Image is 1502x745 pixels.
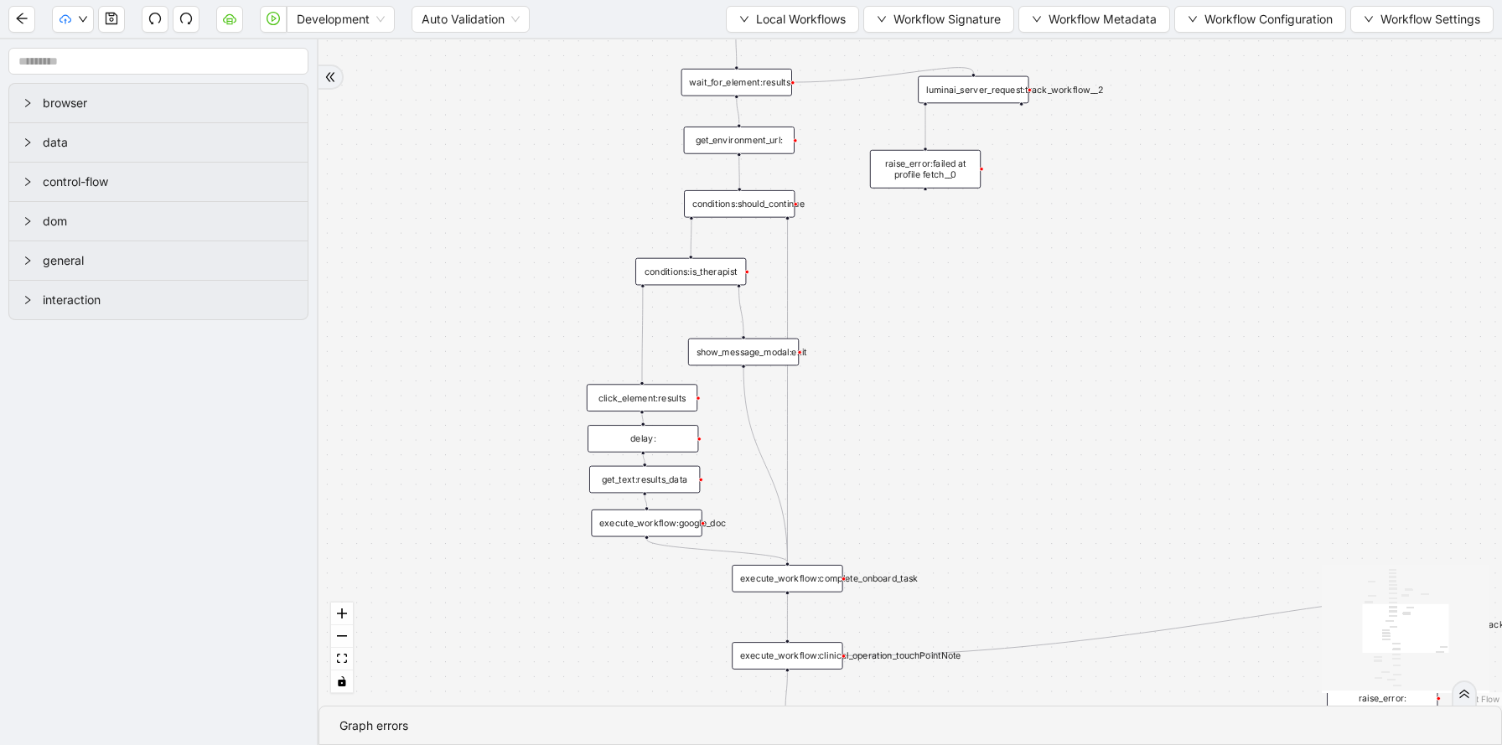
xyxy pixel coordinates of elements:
div: execute_workflow:complete_onboard_task [732,565,842,592]
div: wait_for_element:results [681,69,792,96]
button: play-circle [260,6,287,33]
div: raise_error:failed at profile fetch__0plus-circle [870,150,981,189]
span: dom [43,212,294,230]
div: get_text:results_data [589,466,700,494]
button: downWorkflow Metadata [1018,6,1170,33]
button: zoom in [331,603,353,625]
span: play-circle [267,12,280,25]
button: cloud-uploaddown [52,6,94,33]
div: raise_error:failed at profile fetch__0 [870,150,981,189]
span: plus-circle [916,199,935,218]
div: interaction [9,281,308,319]
g: Edge from conditions:is_therapist to show_message_modal:exit [739,287,744,335]
span: double-right [324,71,336,83]
span: right [23,216,33,226]
g: Edge from execute_workflow:google_doc to execute_workflow:complete_onboard_task [647,540,788,562]
span: Workflow Settings [1380,10,1480,28]
g: Edge from execute_workflow:select_tab_overview to wait_for_element:results [736,35,737,66]
span: down [1188,14,1198,24]
g: Edge from show_message_modal:exit to execute_workflow:complete_onboard_task [743,368,787,561]
span: down [78,14,88,24]
span: redo [179,12,193,25]
g: Edge from execute_workflow:clinical_operation_touchPointNote to execute_workflow:register_support [785,672,787,712]
div: raise_error: [1327,685,1437,712]
div: execute_workflow:google_doc [591,510,702,537]
span: interaction [43,291,294,309]
button: redo [173,6,199,33]
div: general [9,241,308,280]
div: get_environment_url: [684,127,795,154]
span: general [43,251,294,270]
g: Edge from wait_for_element:results to luminai_server_request:track_workflow__2 [795,68,973,82]
div: conditions:is_therapist [635,258,746,286]
span: Development [297,7,385,32]
span: Workflow Configuration [1204,10,1333,28]
button: downWorkflow Settings [1350,6,1494,33]
div: execute_workflow:clinical_operation_touchPointNote [732,642,842,670]
span: right [23,256,33,266]
span: right [23,295,33,305]
span: cloud-upload [60,13,71,25]
span: cloud-server [223,12,236,25]
span: Auto Validation [422,7,520,32]
span: undo [148,12,162,25]
span: plus-circle [1013,115,1031,133]
span: browser [43,94,294,112]
div: luminai_server_request:track_workflow__2 [918,76,1028,104]
span: arrow-left [15,12,28,25]
span: down [1364,14,1374,24]
div: control-flow [9,163,308,201]
button: undo [142,6,168,33]
button: arrow-left [8,6,35,33]
span: control-flow [43,173,294,191]
div: show_message_modal:exit [688,339,799,366]
g: Edge from click_element:results to delay: [642,414,643,422]
button: zoom out [331,625,353,648]
g: Edge from get_text:results_data to execute_workflow:google_doc [645,495,646,506]
div: conditions:should_continue [684,190,795,218]
span: Workflow Metadata [1049,10,1157,28]
span: Workflow Signature [893,10,1001,28]
div: delay: [588,425,698,453]
button: downLocal Workflows [726,6,859,33]
span: right [23,177,33,187]
span: right [23,98,33,108]
div: click_element:results [587,384,697,411]
span: Local Workflows [756,10,846,28]
button: fit view [331,648,353,670]
button: cloud-server [216,6,243,33]
span: save [105,12,118,25]
div: Graph errors [339,717,1481,735]
span: down [1032,14,1042,24]
button: downWorkflow Signature [863,6,1014,33]
span: data [43,133,294,152]
a: React Flow attribution [1456,694,1499,704]
button: toggle interactivity [331,670,353,693]
span: down [877,14,887,24]
span: double-right [1458,688,1470,700]
span: right [23,137,33,147]
div: luminai_server_request:track_workflow__2plus-circle [918,76,1028,104]
button: downWorkflow Configuration [1174,6,1346,33]
g: Edge from conditions:is_therapist to click_element:results [642,287,643,380]
span: down [739,14,749,24]
div: browser [9,84,308,122]
g: Edge from execute_workflow:clinical_operation_touchPointNote to luminai_server_request:track_work... [846,598,1430,656]
g: Edge from delay: to get_text:results_data [643,455,645,463]
div: data [9,123,308,162]
div: dom [9,202,308,241]
g: Edge from conditions:should_continue to conditions:is_therapist [691,220,691,256]
span: plus-circle [396,40,414,59]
